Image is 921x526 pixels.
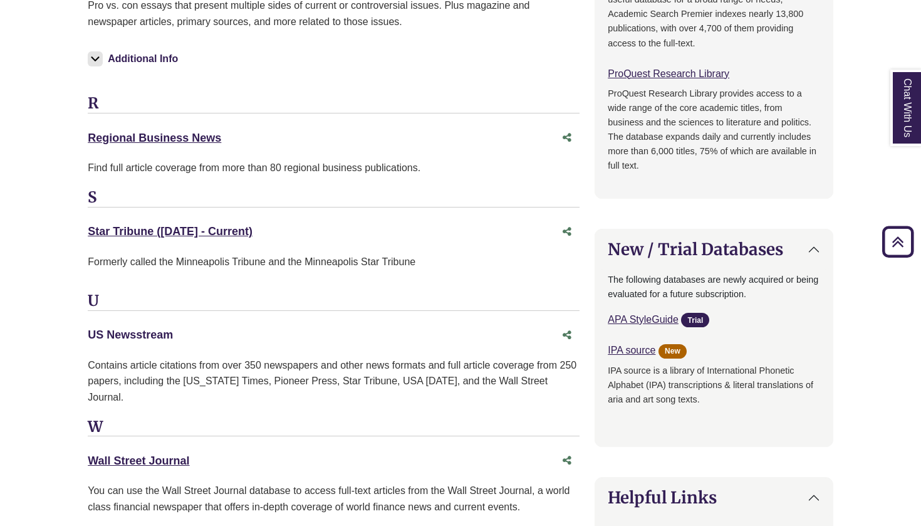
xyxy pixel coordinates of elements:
button: New / Trial Databases [595,229,833,269]
p: ProQuest Research Library provides access to a wide range of the core academic titles, from busin... [608,87,820,173]
a: APA StyleGuide [608,314,679,325]
a: Wall Street Journal [88,455,189,467]
div: Contains article citations from over 350 newspapers and other news formats and full article cover... [88,357,580,406]
p: Formerly called the Minneapolis Tribune and the Minneapolis Star Tribune [88,254,580,270]
h3: R [88,95,580,113]
button: Helpful Links [595,478,833,517]
h3: S [88,189,580,208]
div: Find full article coverage from more than 80 regional business publications. [88,160,580,176]
a: ProQuest Research Library [608,68,729,79]
span: New [658,344,687,359]
h3: U [88,292,580,311]
button: Share this database [554,449,580,473]
h3: W [88,418,580,437]
a: Regional Business News [88,132,221,144]
p: The following databases are newly acquired or being evaluated for a future subscription. [608,273,820,302]
button: Share this database [554,220,580,244]
button: Additional Info [88,50,182,68]
a: Star Tribune ([DATE] - Current) [88,225,252,238]
div: You can use the Wall Street Journal database to access full-text articles from the Wall Street Jo... [88,483,580,515]
p: IPA source is a library of International Phonetic Alphabet (IPA) transcriptions & literal transla... [608,364,820,421]
a: IPA source [608,345,655,355]
button: Share this database [554,323,580,347]
a: Back to Top [878,233,918,250]
span: Trial [681,313,709,327]
button: Share this database [554,126,580,150]
a: US Newsstream [88,329,173,341]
